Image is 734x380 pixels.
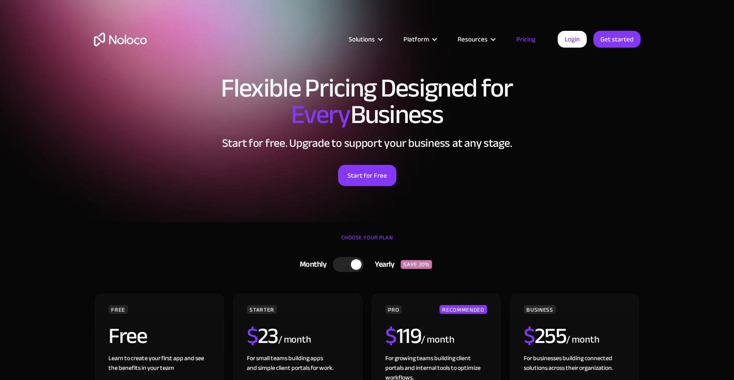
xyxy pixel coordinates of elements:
span: $ [247,315,258,357]
span: $ [524,315,535,357]
div: Solutions [349,34,375,45]
a: Login [558,31,587,48]
div: FREE [108,305,128,314]
div: BUSINESS [524,305,555,314]
div: Solutions [338,34,392,45]
div: STARTER [247,305,276,314]
div: CHOOSE YOUR PLAN [94,231,641,253]
div: Resources [458,34,488,45]
div: / month [421,333,454,347]
div: Yearly [364,258,401,271]
div: PRO [385,305,402,314]
div: Platform [392,34,447,45]
h1: Flexible Pricing Designed for Business [94,75,641,128]
h2: Free [108,325,147,347]
h2: 23 [247,325,278,347]
div: Monthly [289,258,333,271]
div: Platform [403,34,429,45]
h2: 255 [524,325,566,347]
a: Get started [593,31,641,48]
span: Every [291,90,350,139]
span: $ [385,315,396,357]
h2: 119 [385,325,421,347]
div: RECOMMENDED [440,305,487,314]
div: SAVE 20% [401,260,432,269]
div: / month [278,333,311,347]
a: Start for Free [338,165,396,186]
a: Pricing [505,34,547,45]
div: Resources [447,34,505,45]
h2: Start for free. Upgrade to support your business at any stage. [94,137,641,150]
div: / month [566,333,599,347]
a: home [94,33,147,46]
